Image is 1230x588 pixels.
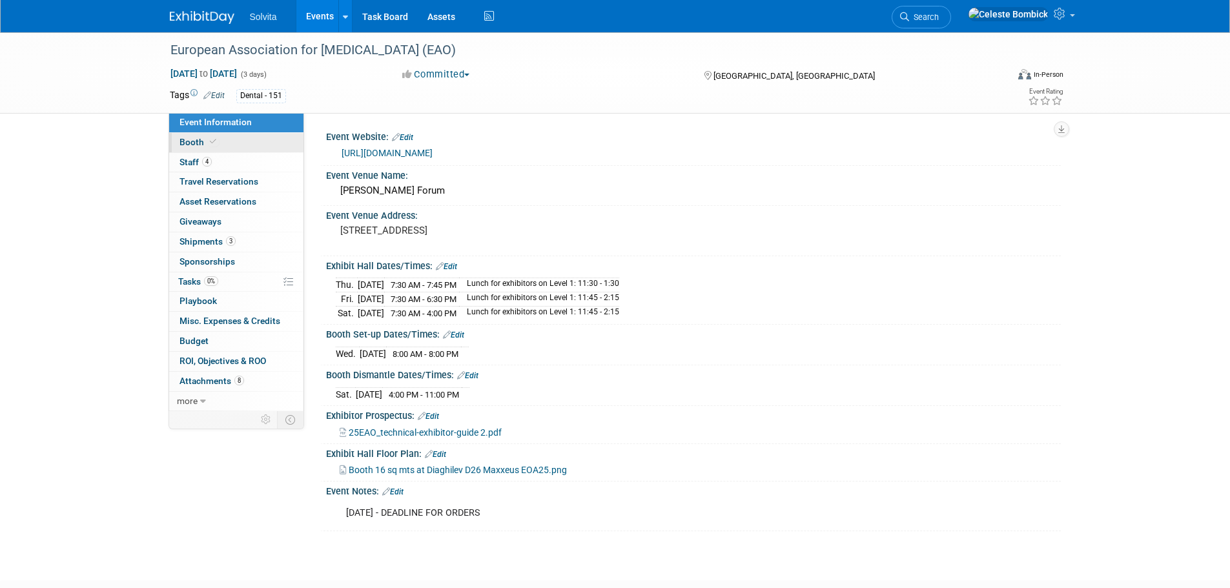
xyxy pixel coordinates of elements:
[1028,88,1063,95] div: Event Rating
[443,330,464,340] a: Edit
[326,206,1061,222] div: Event Venue Address:
[337,500,919,526] div: [DATE] - DEADLINE FOR ORDERS
[234,376,244,385] span: 8
[358,306,384,319] td: [DATE]
[340,225,618,236] pre: [STREET_ADDRESS]
[391,280,456,290] span: 7:30 AM - 7:45 PM
[179,236,236,247] span: Shipments
[169,292,303,311] a: Playbook
[250,12,277,22] span: Solvita
[179,117,252,127] span: Event Information
[179,196,256,207] span: Asset Reservations
[179,176,258,187] span: Travel Reservations
[425,450,446,459] a: Edit
[169,272,303,292] a: Tasks0%
[226,236,236,246] span: 3
[178,276,218,287] span: Tasks
[326,365,1061,382] div: Booth Dismantle Dates/Times:
[892,6,951,28] a: Search
[389,390,459,400] span: 4:00 PM - 11:00 PM
[169,332,303,351] a: Budget
[459,306,619,319] td: Lunch for exhibitors on Level 1: 11:45 - 2:15
[340,427,502,438] a: 25EAO_technical-exhibitor-guide 2.pdf
[457,371,478,380] a: Edit
[210,138,216,145] i: Booth reservation complete
[326,325,1061,341] div: Booth Set-up Dates/Times:
[179,376,244,386] span: Attachments
[169,133,303,152] a: Booth
[240,70,267,79] span: (3 days)
[169,312,303,331] a: Misc. Expenses & Credits
[169,172,303,192] a: Travel Reservations
[356,387,382,401] td: [DATE]
[340,465,567,475] a: Booth 16 sq mts at Diaghilev D26 Maxxeus EOA25.png
[398,68,475,81] button: Committed
[459,292,619,307] td: Lunch for exhibitors on Level 1: 11:45 - 2:15
[459,278,619,292] td: Lunch for exhibitors on Level 1: 11:30 - 1:30
[326,444,1061,461] div: Exhibit Hall Floor Plan:
[336,292,358,307] td: Fri.
[169,352,303,371] a: ROI, Objectives & ROO
[170,11,234,24] img: ExhibitDay
[360,347,386,360] td: [DATE]
[349,427,502,438] span: 25EAO_technical-exhibitor-guide 2.pdf
[169,192,303,212] a: Asset Reservations
[166,39,988,62] div: European Association for [MEDICAL_DATA] (EAO)
[336,181,1051,201] div: [PERSON_NAME] Forum
[179,336,209,346] span: Budget
[392,133,413,142] a: Edit
[358,278,384,292] td: [DATE]
[170,68,238,79] span: [DATE] [DATE]
[169,113,303,132] a: Event Information
[393,349,458,359] span: 8:00 AM - 8:00 PM
[204,276,218,286] span: 0%
[336,306,358,319] td: Sat.
[179,256,235,267] span: Sponsorships
[713,71,875,81] span: [GEOGRAPHIC_DATA], [GEOGRAPHIC_DATA]
[326,482,1061,498] div: Event Notes:
[931,67,1064,86] div: Event Format
[179,296,217,306] span: Playbook
[326,406,1061,423] div: Exhibitor Prospectus:
[179,137,219,147] span: Booth
[170,88,225,103] td: Tags
[1018,69,1031,79] img: Format-Inperson.png
[436,262,457,271] a: Edit
[326,127,1061,144] div: Event Website:
[169,212,303,232] a: Giveaways
[169,252,303,272] a: Sponsorships
[177,396,198,406] span: more
[277,411,303,428] td: Toggle Event Tabs
[1033,70,1063,79] div: In-Person
[202,157,212,167] span: 4
[255,411,278,428] td: Personalize Event Tab Strip
[169,372,303,391] a: Attachments8
[391,309,456,318] span: 7:30 AM - 4:00 PM
[179,157,212,167] span: Staff
[358,292,384,307] td: [DATE]
[169,153,303,172] a: Staff4
[169,232,303,252] a: Shipments3
[179,356,266,366] span: ROI, Objectives & ROO
[336,347,360,360] td: Wed.
[909,12,939,22] span: Search
[336,387,356,401] td: Sat.
[179,216,221,227] span: Giveaways
[968,7,1049,21] img: Celeste Bombick
[391,294,456,304] span: 7:30 AM - 6:30 PM
[236,89,286,103] div: Dental - 151
[326,256,1061,273] div: Exhibit Hall Dates/Times:
[179,316,280,326] span: Misc. Expenses & Credits
[418,412,439,421] a: Edit
[336,278,358,292] td: Thu.
[203,91,225,100] a: Edit
[326,166,1061,182] div: Event Venue Name:
[342,148,433,158] a: [URL][DOMAIN_NAME]
[169,392,303,411] a: more
[198,68,210,79] span: to
[382,487,404,496] a: Edit
[349,465,567,475] span: Booth 16 sq mts at Diaghilev D26 Maxxeus EOA25.png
